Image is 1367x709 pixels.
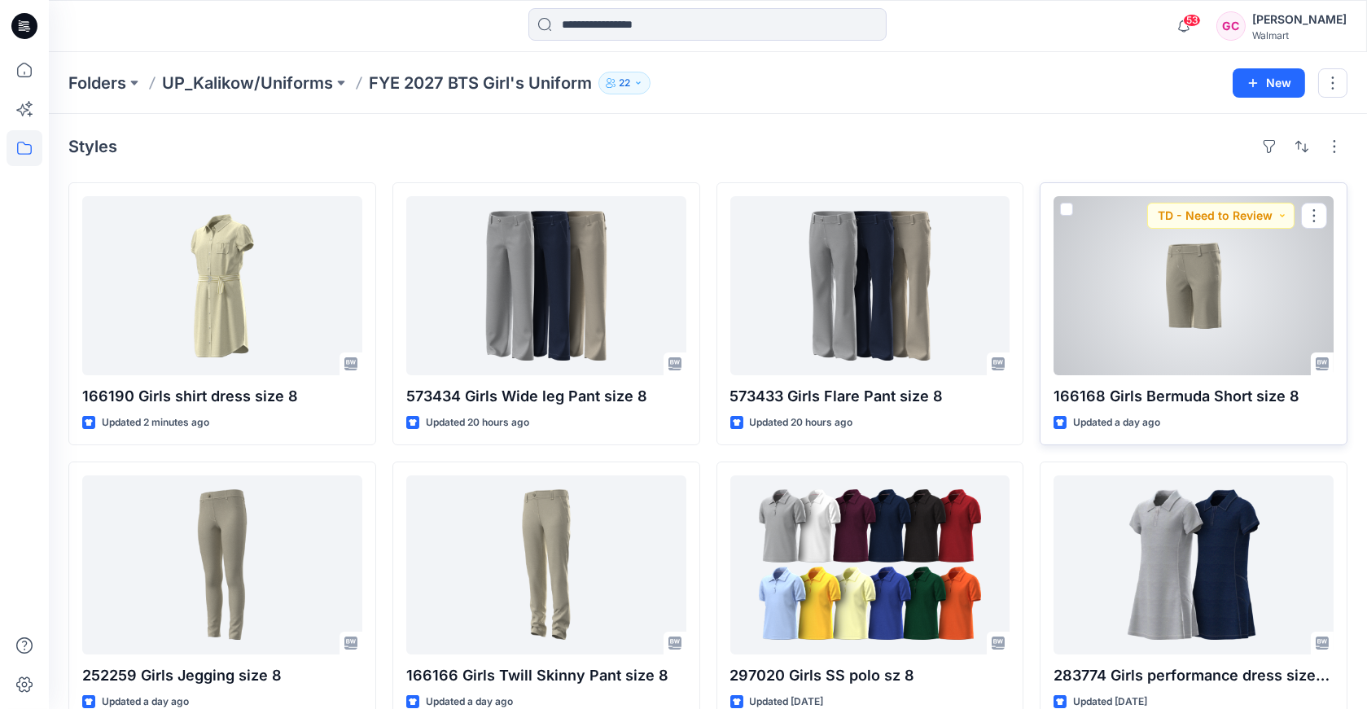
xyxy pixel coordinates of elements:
button: New [1233,68,1305,98]
p: 166190 Girls shirt dress size 8 [82,385,362,408]
a: 166168 Girls Bermuda Short size 8 [1054,196,1334,375]
a: 573433 Girls Flare Pant size 8 [730,196,1010,375]
p: 166168 Girls Bermuda Short size 8 [1054,385,1334,408]
a: 252259 Girls Jegging size 8 [82,475,362,654]
p: FYE 2027 BTS Girl's Uniform [369,72,592,94]
a: 166190 Girls shirt dress size 8 [82,196,362,375]
p: Updated a day ago [1073,414,1160,431]
a: 166166 Girls Twill Skinny Pant size 8 [406,475,686,654]
a: UP_Kalikow/Uniforms [162,72,333,94]
p: 573434 Girls Wide leg Pant size 8 [406,385,686,408]
a: 283774 Girls performance dress size 8 .com only [1054,475,1334,654]
button: 22 [598,72,651,94]
p: 283774 Girls performance dress size 8 .com only [1054,664,1334,687]
a: 573434 Girls Wide leg Pant size 8 [406,196,686,375]
div: [PERSON_NAME] [1252,10,1347,29]
p: 166166 Girls Twill Skinny Pant size 8 [406,664,686,687]
p: Updated 20 hours ago [426,414,529,431]
a: 297020 Girls SS polo sz 8 [730,475,1010,654]
h4: Styles [68,137,117,156]
p: 297020 Girls SS polo sz 8 [730,664,1010,687]
p: 573433 Girls Flare Pant size 8 [730,385,1010,408]
p: 22 [619,74,630,92]
div: Walmart [1252,29,1347,42]
p: Updated 20 hours ago [750,414,853,431]
div: GC [1216,11,1246,41]
span: 53 [1183,14,1201,27]
a: Folders [68,72,126,94]
p: 252259 Girls Jegging size 8 [82,664,362,687]
p: Updated 2 minutes ago [102,414,209,431]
